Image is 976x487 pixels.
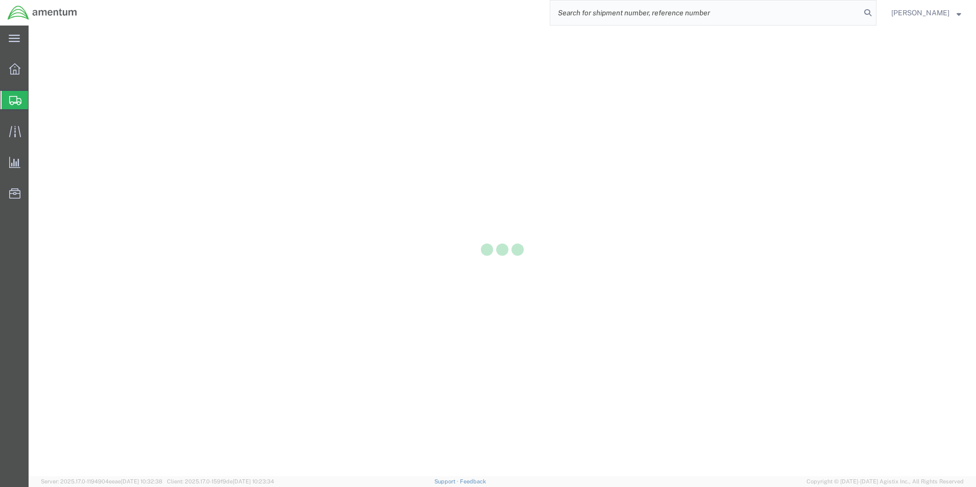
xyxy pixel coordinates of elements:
span: [DATE] 10:32:38 [121,478,162,484]
span: Copyright © [DATE]-[DATE] Agistix Inc., All Rights Reserved [807,477,964,486]
span: Client: 2025.17.0-159f9de [167,478,274,484]
span: Claudia Fernandez [891,7,949,18]
a: Feedback [460,478,486,484]
span: [DATE] 10:23:34 [233,478,274,484]
img: logo [7,5,78,20]
button: [PERSON_NAME] [891,7,962,19]
input: Search for shipment number, reference number [550,1,861,25]
span: Server: 2025.17.0-1194904eeae [41,478,162,484]
a: Support [434,478,460,484]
